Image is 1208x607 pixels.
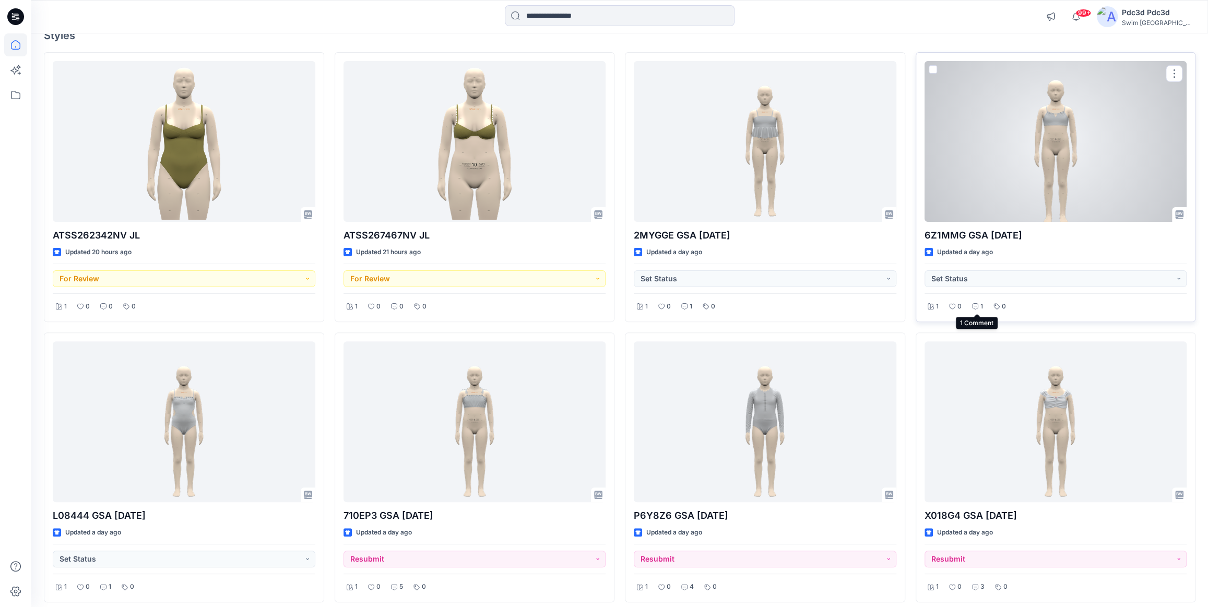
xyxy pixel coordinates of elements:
p: ATSS267467NV JL [344,228,606,243]
a: X018G4 GSA 2025.9.2 [925,341,1187,502]
p: 0 [132,301,136,312]
p: 0 [376,581,381,592]
p: 0 [130,581,134,592]
p: 0 [957,301,962,312]
p: Updated a day ago [646,247,702,258]
p: 1 [936,301,939,312]
p: 0 [1003,581,1008,592]
p: 1 [109,581,111,592]
p: 1 [690,301,692,312]
a: L08444 GSA 2025.6.20 [53,341,315,502]
a: ATSS262342NV JL [53,61,315,222]
p: 0 [957,581,962,592]
p: P6Y8Z6 GSA [DATE] [634,508,896,523]
a: 6Z1MMG GSA 2025.6.17 [925,61,1187,222]
a: 2MYGGE GSA 2025.6.16 [634,61,896,222]
p: ATSS262342NV JL [53,228,315,243]
p: Updated a day ago [646,527,702,538]
p: 1 [645,581,648,592]
p: X018G4 GSA [DATE] [925,508,1187,523]
p: 6Z1MMG GSA [DATE] [925,228,1187,243]
p: Updated 20 hours ago [65,247,132,258]
p: Updated 21 hours ago [356,247,421,258]
p: Updated a day ago [937,527,993,538]
h4: Styles [44,29,1195,42]
p: 1 [980,301,983,312]
p: 3 [980,581,985,592]
a: ATSS267467NV JL [344,61,606,222]
p: Updated a day ago [356,527,412,538]
span: 99+ [1075,9,1091,17]
p: 0 [86,581,90,592]
p: 0 [422,301,427,312]
p: Updated a day ago [937,247,993,258]
div: Swim [GEOGRAPHIC_DATA] [1122,19,1195,27]
p: 2MYGGE GSA [DATE] [634,228,896,243]
p: 0 [667,301,671,312]
p: 0 [713,581,717,592]
a: P6Y8Z6 GSA 2025.09.02 [634,341,896,502]
p: 0 [86,301,90,312]
a: 710EP3 GSA 2025.9.2 [344,341,606,502]
p: 1 [64,581,67,592]
p: 0 [399,301,404,312]
p: 1 [355,581,358,592]
p: 0 [376,301,381,312]
p: Updated a day ago [65,527,121,538]
p: 1 [64,301,67,312]
p: 0 [1002,301,1006,312]
img: avatar [1097,6,1118,27]
p: 1 [936,581,939,592]
p: 0 [667,581,671,592]
p: 1 [355,301,358,312]
p: 0 [109,301,113,312]
p: 5 [399,581,403,592]
p: 710EP3 GSA [DATE] [344,508,606,523]
p: L08444 GSA [DATE] [53,508,315,523]
div: Pdc3d Pdc3d [1122,6,1195,19]
p: 4 [690,581,694,592]
p: 0 [422,581,426,592]
p: 0 [711,301,715,312]
p: 1 [645,301,648,312]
